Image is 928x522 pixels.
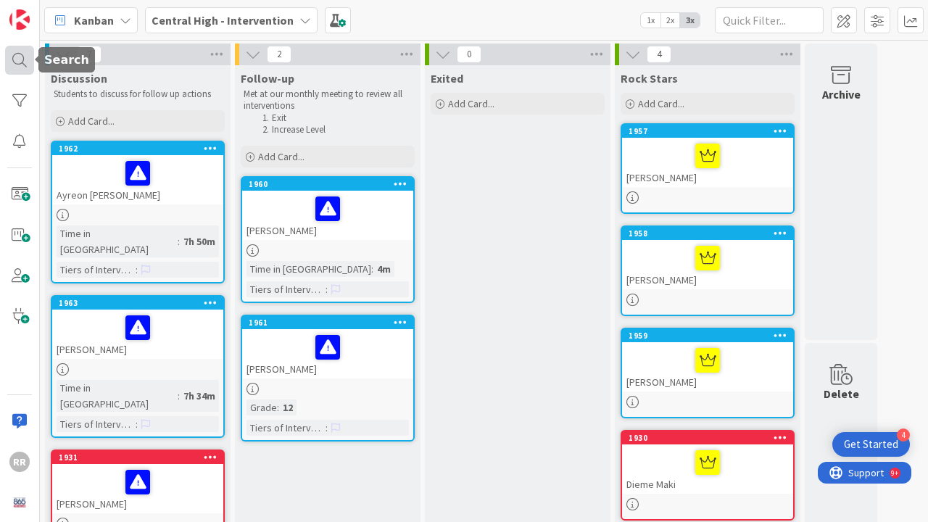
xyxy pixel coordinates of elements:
div: 1962 [59,144,223,154]
div: 1931 [59,452,223,463]
div: 1963[PERSON_NAME] [52,297,223,359]
div: [PERSON_NAME] [622,342,793,391]
span: 4 [647,46,671,63]
div: Open Get Started checklist, remaining modules: 4 [832,432,910,457]
p: Met at our monthly meeting to review all interventions [244,88,412,112]
div: [PERSON_NAME] [242,329,413,378]
div: Grade [246,399,277,415]
div: 1959 [629,331,793,341]
span: 0 [457,46,481,63]
a: 1962Ayreon [PERSON_NAME]Time in [GEOGRAPHIC_DATA]:7h 50mTiers of Intervention: [51,141,225,283]
b: Central High - Intervention [152,13,294,28]
div: Ayreon [PERSON_NAME] [52,155,223,204]
a: 1958[PERSON_NAME] [621,225,795,316]
a: 1959[PERSON_NAME] [621,328,795,418]
div: Time in [GEOGRAPHIC_DATA] [57,225,178,257]
li: Increase Level [258,124,413,136]
div: Tiers of Intervention [246,420,326,436]
span: Add Card... [68,115,115,128]
a: 1930Dieme Maki [621,430,795,521]
div: Tiers of Intervention [57,416,136,432]
span: Add Card... [638,97,684,110]
div: 1931[PERSON_NAME] [52,451,223,513]
h5: Search [44,53,89,67]
div: [PERSON_NAME] [52,464,223,513]
span: 3x [680,13,700,28]
div: 1959[PERSON_NAME] [622,329,793,391]
div: Archive [822,86,861,103]
div: 1960 [249,179,413,189]
span: Rock Stars [621,71,678,86]
span: : [178,388,180,404]
div: 1963 [52,297,223,310]
div: 1960 [242,178,413,191]
div: 4 [897,428,910,442]
span: Discussion [51,71,107,86]
span: : [326,420,328,436]
div: 1962 [52,142,223,155]
span: 2 [267,46,291,63]
div: Get Started [844,437,898,452]
span: : [371,261,373,277]
div: 1957[PERSON_NAME] [622,125,793,187]
div: 1963 [59,298,223,308]
span: 2x [660,13,680,28]
span: 1x [641,13,660,28]
span: Kanban [74,12,114,29]
span: 7 [77,46,101,63]
div: Tiers of Intervention [57,262,136,278]
img: avatar [9,492,30,513]
span: : [136,262,138,278]
span: Follow-up [241,71,294,86]
div: 1962Ayreon [PERSON_NAME] [52,142,223,204]
a: 1963[PERSON_NAME]Time in [GEOGRAPHIC_DATA]:7h 34mTiers of Intervention: [51,295,225,438]
div: 1961 [242,316,413,329]
span: : [136,416,138,432]
span: : [178,233,180,249]
div: 1958 [622,227,793,240]
div: 1930Dieme Maki [622,431,793,494]
div: 1960[PERSON_NAME] [242,178,413,240]
div: 1931 [52,451,223,464]
div: [PERSON_NAME] [622,138,793,187]
a: 1960[PERSON_NAME]Time in [GEOGRAPHIC_DATA]:4mTiers of Intervention: [241,176,415,303]
span: : [326,281,328,297]
span: Support [30,2,66,20]
div: 1958 [629,228,793,239]
div: RR [9,452,30,472]
div: 12 [279,399,297,415]
div: [PERSON_NAME] [622,240,793,289]
div: Tiers of Intervention [246,281,326,297]
img: Visit kanbanzone.com [9,9,30,30]
div: 1930 [629,433,793,443]
span: Add Card... [258,150,304,163]
a: 1957[PERSON_NAME] [621,123,795,214]
div: 1961[PERSON_NAME] [242,316,413,378]
div: Time in [GEOGRAPHIC_DATA] [246,261,371,277]
div: 1957 [629,126,793,136]
div: 1961 [249,318,413,328]
div: Dieme Maki [622,444,793,494]
div: 1959 [622,329,793,342]
div: Time in [GEOGRAPHIC_DATA] [57,380,178,412]
span: Add Card... [448,97,494,110]
div: 1957 [622,125,793,138]
span: : [277,399,279,415]
div: 4m [373,261,394,277]
div: [PERSON_NAME] [52,310,223,359]
input: Quick Filter... [715,7,824,33]
div: 1958[PERSON_NAME] [622,227,793,289]
div: 7h 50m [180,233,219,249]
li: Exit [258,112,413,124]
div: 1930 [622,431,793,444]
div: Delete [824,385,859,402]
div: 7h 34m [180,388,219,404]
div: 9+ [73,6,80,17]
p: Students to discuss for follow up actions [54,88,222,100]
span: Exited [431,71,463,86]
div: [PERSON_NAME] [242,191,413,240]
a: 1961[PERSON_NAME]Grade:12Tiers of Intervention: [241,315,415,442]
